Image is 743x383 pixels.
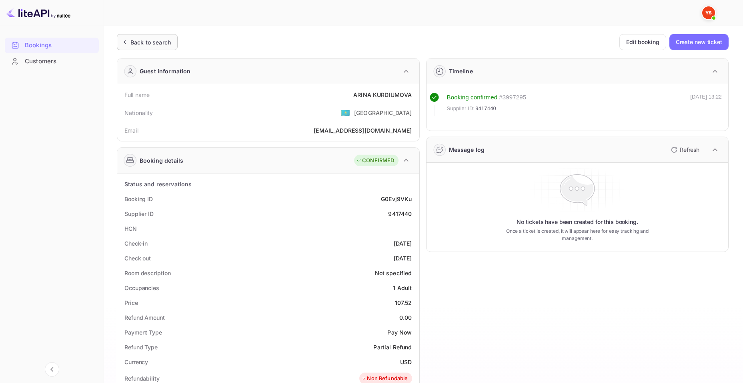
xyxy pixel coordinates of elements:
div: Price [124,298,138,307]
div: Not specified [375,269,412,277]
p: Refresh [680,145,699,154]
div: [DATE] [394,239,412,248]
div: Timeline [449,67,473,75]
div: Occupancies [124,284,159,292]
div: 107.52 [395,298,412,307]
div: ARINA KURDIUMOVA [353,91,412,99]
div: [DATE] 13:22 [690,93,722,116]
button: Collapse navigation [45,362,59,377]
div: [GEOGRAPHIC_DATA] [354,109,412,117]
div: Booking details [140,156,183,165]
div: Bookings [25,41,95,50]
div: Check out [124,254,151,262]
button: Refresh [666,143,703,156]
div: Booking confirmed [447,93,498,102]
span: United States [341,105,350,120]
span: Supplier ID: [447,105,475,113]
div: Pay Now [387,328,412,337]
div: Status and reservations [124,180,192,188]
a: Customers [5,54,99,69]
div: # 3997295 [499,93,526,102]
div: Partial Refund [373,343,412,351]
div: Non Refundable [361,375,408,383]
div: Currency [124,358,148,366]
div: 9417440 [388,210,412,218]
div: Guest information [140,67,191,75]
div: Full name [124,91,150,99]
div: Customers [5,54,99,69]
div: 0.00 [399,313,412,322]
div: Bookings [5,38,99,53]
div: Booking ID [124,195,153,203]
div: Message log [449,145,485,154]
div: Supplier ID [124,210,154,218]
div: Room description [124,269,170,277]
div: [DATE] [394,254,412,262]
div: 1 Adult [393,284,412,292]
div: [EMAIL_ADDRESS][DOMAIN_NAME] [314,126,412,135]
div: Refund Type [124,343,158,351]
a: Bookings [5,38,99,52]
div: CONFIRMED [356,157,394,165]
div: G0Evj9VKu [381,195,412,203]
div: Payment Type [124,328,162,337]
div: Nationality [124,109,153,117]
div: HCN [124,224,137,233]
div: Refundability [124,374,160,383]
p: Once a ticket is created, it will appear here for easy tracking and management. [496,228,659,242]
p: No tickets have been created for this booking. [517,218,638,226]
button: Create new ticket [669,34,729,50]
div: Back to search [130,38,171,46]
button: Edit booking [619,34,666,50]
div: Customers [25,57,95,66]
img: LiteAPI logo [6,6,70,19]
div: Check-in [124,239,148,248]
img: Yandex Support [702,6,715,19]
div: USD [400,358,412,366]
span: 9417440 [475,105,496,113]
div: Email [124,126,138,135]
div: Refund Amount [124,313,165,322]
